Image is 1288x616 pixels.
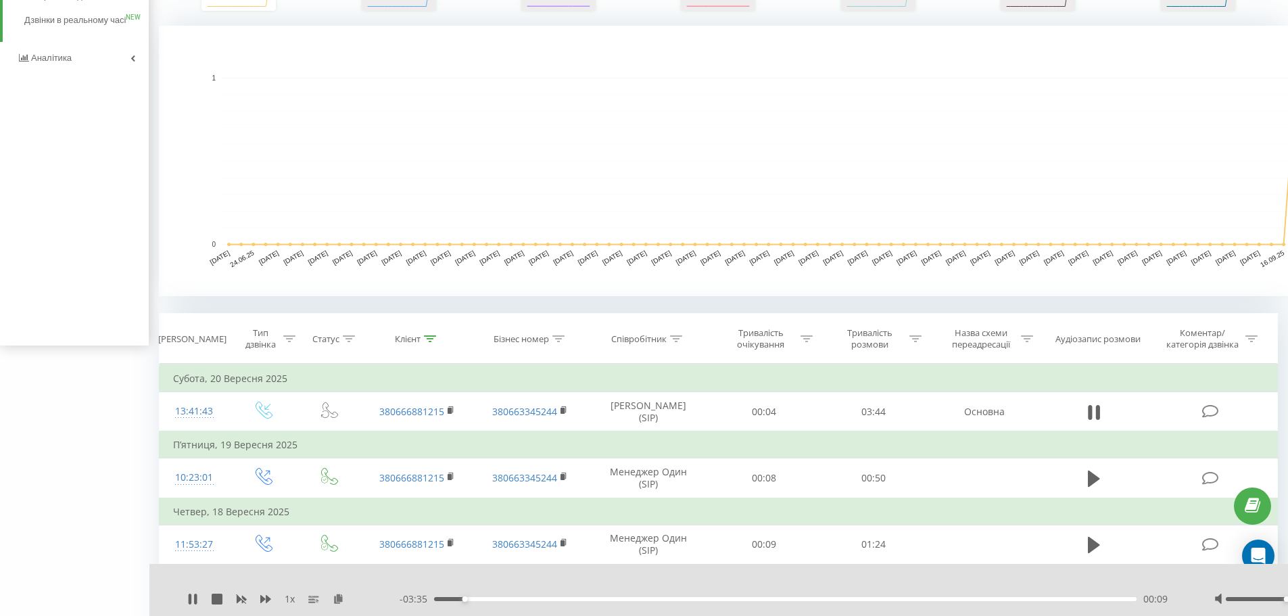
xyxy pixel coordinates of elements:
[1055,333,1141,345] div: Аудіозапис розмови
[24,8,149,32] a: Дзвінки в реальному часіNEW
[312,333,339,345] div: Статус
[356,249,378,266] text: [DATE]
[173,531,216,558] div: 11:53:27
[945,249,967,266] text: [DATE]
[379,538,444,550] a: 380666881215
[1214,249,1237,266] text: [DATE]
[723,249,746,266] text: [DATE]
[650,249,673,266] text: [DATE]
[625,249,648,266] text: [DATE]
[173,398,216,425] div: 13:41:43
[173,465,216,491] div: 10:23:01
[819,458,928,498] td: 00:50
[395,333,421,345] div: Клієнт
[1067,249,1089,266] text: [DATE]
[492,471,557,484] a: 380663345244
[160,431,1278,458] td: П’ятниця, 19 Вересня 2025
[381,249,403,266] text: [DATE]
[229,249,256,268] text: 24.06.25
[212,74,216,82] text: 1
[871,249,893,266] text: [DATE]
[492,538,557,550] a: 380663345244
[834,327,906,350] div: Тривалість розмови
[709,458,818,498] td: 00:08
[160,365,1278,392] td: Субота, 20 Вересня 2025
[258,249,280,266] text: [DATE]
[1116,249,1139,266] text: [DATE]
[331,249,354,266] text: [DATE]
[797,249,819,266] text: [DATE]
[920,249,943,266] text: [DATE]
[492,405,557,418] a: 380663345244
[709,525,818,565] td: 00:09
[928,392,1041,432] td: Основна
[1163,327,1242,350] div: Коментар/категорія дзвінка
[819,525,928,565] td: 01:24
[969,249,991,266] text: [DATE]
[158,333,226,345] div: [PERSON_NAME]
[1259,249,1286,268] text: 16.09.25
[285,592,295,606] span: 1 x
[822,249,844,266] text: [DATE]
[725,327,797,350] div: Тривалість очікування
[748,249,771,266] text: [DATE]
[160,498,1278,525] td: Четвер, 18 Вересня 2025
[24,14,126,27] span: Дзвінки в реальному часі
[1242,540,1274,572] div: Open Intercom Messenger
[209,249,231,266] text: [DATE]
[400,592,434,606] span: - 03:35
[212,241,216,248] text: 0
[31,53,72,63] span: Аналiтика
[552,249,574,266] text: [DATE]
[527,249,550,266] text: [DATE]
[1165,249,1187,266] text: [DATE]
[709,392,818,432] td: 00:04
[1141,249,1163,266] text: [DATE]
[462,596,467,602] div: Accessibility label
[1018,249,1041,266] text: [DATE]
[601,249,623,266] text: [DATE]
[577,249,599,266] text: [DATE]
[241,327,280,350] div: Тип дзвінка
[429,249,452,266] text: [DATE]
[1143,592,1168,606] span: 00:09
[846,249,869,266] text: [DATE]
[587,392,709,432] td: [PERSON_NAME] (SIP)
[819,392,928,432] td: 03:44
[587,458,709,498] td: Менеджер Один (SIP)
[454,249,476,266] text: [DATE]
[773,249,795,266] text: [DATE]
[479,249,501,266] text: [DATE]
[699,249,721,266] text: [DATE]
[1043,249,1065,266] text: [DATE]
[282,249,304,266] text: [DATE]
[993,249,1016,266] text: [DATE]
[945,327,1018,350] div: Назва схеми переадресації
[503,249,525,266] text: [DATE]
[587,525,709,565] td: Менеджер Один (SIP)
[379,405,444,418] a: 380666881215
[405,249,427,266] text: [DATE]
[1190,249,1212,266] text: [DATE]
[611,333,667,345] div: Співробітник
[1239,249,1261,266] text: [DATE]
[895,249,917,266] text: [DATE]
[494,333,549,345] div: Бізнес номер
[307,249,329,266] text: [DATE]
[1092,249,1114,266] text: [DATE]
[379,471,444,484] a: 380666881215
[675,249,697,266] text: [DATE]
